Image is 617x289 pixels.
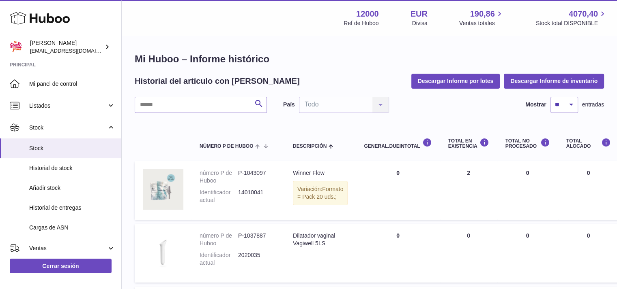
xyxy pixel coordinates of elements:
dd: 2020035 [238,251,277,267]
dd: P-1037887 [238,232,277,247]
span: Stock [29,124,107,132]
td: 0 [440,224,497,283]
div: Divisa [412,19,428,27]
td: 0 [356,161,440,220]
span: Stock total DISPONIBLE [536,19,607,27]
td: 0 [497,161,558,220]
dt: número P de Huboo [200,169,238,185]
a: 4070,40 Stock total DISPONIBLE [536,8,607,27]
div: Variación: [293,181,348,205]
span: 4070,40 [569,8,598,19]
dd: 14010041 [238,189,277,204]
dd: P-1043097 [238,169,277,185]
div: general.dueInTotal [364,138,432,149]
div: Total ALOCADO [566,138,611,149]
dt: Identificador actual [200,251,238,267]
span: 190,86 [470,8,495,19]
span: entradas [582,101,604,108]
button: Descargar Informe por lotes [411,74,500,88]
dt: Identificador actual [200,189,238,204]
label: Mostrar [525,101,546,108]
button: Descargar Informe de inventario [504,74,604,88]
h2: Historial del artículo con [PERSON_NAME] [135,76,300,87]
div: Total NO PROCESADO [505,138,550,149]
span: Mi panel de control [29,80,115,88]
span: Ventas totales [459,19,504,27]
span: Historial de entregas [29,204,115,212]
img: mar@ensuelofirme.com [10,41,22,53]
a: 190,86 Ventas totales [459,8,504,27]
div: Dilatador vaginal Vagiwell 5LS [293,232,348,247]
span: Stock [29,144,115,152]
a: Cerrar sesión [10,259,112,273]
span: Descripción [293,144,327,149]
div: Winner Flow [293,169,348,177]
span: [EMAIL_ADDRESS][DOMAIN_NAME] [30,47,119,54]
span: Ventas [29,244,107,252]
label: País [283,101,295,108]
span: número P de Huboo [200,144,253,149]
span: Añadir stock [29,184,115,192]
span: Cargas de ASN [29,224,115,232]
img: product image [143,232,183,272]
div: Ref de Huboo [344,19,378,27]
span: Listados [29,102,107,110]
span: Historial de stock [29,164,115,172]
img: product image [143,169,183,210]
h1: Mi Huboo – Informe histórico [135,53,604,66]
td: 0 [356,224,440,283]
div: Total en EXISTENCIA [448,138,489,149]
td: 0 [497,224,558,283]
div: [PERSON_NAME] [30,39,103,55]
strong: 12000 [356,8,379,19]
td: 2 [440,161,497,220]
strong: EUR [411,8,428,19]
span: Formato = Pack 20 uds.; [297,186,343,200]
dt: número P de Huboo [200,232,238,247]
